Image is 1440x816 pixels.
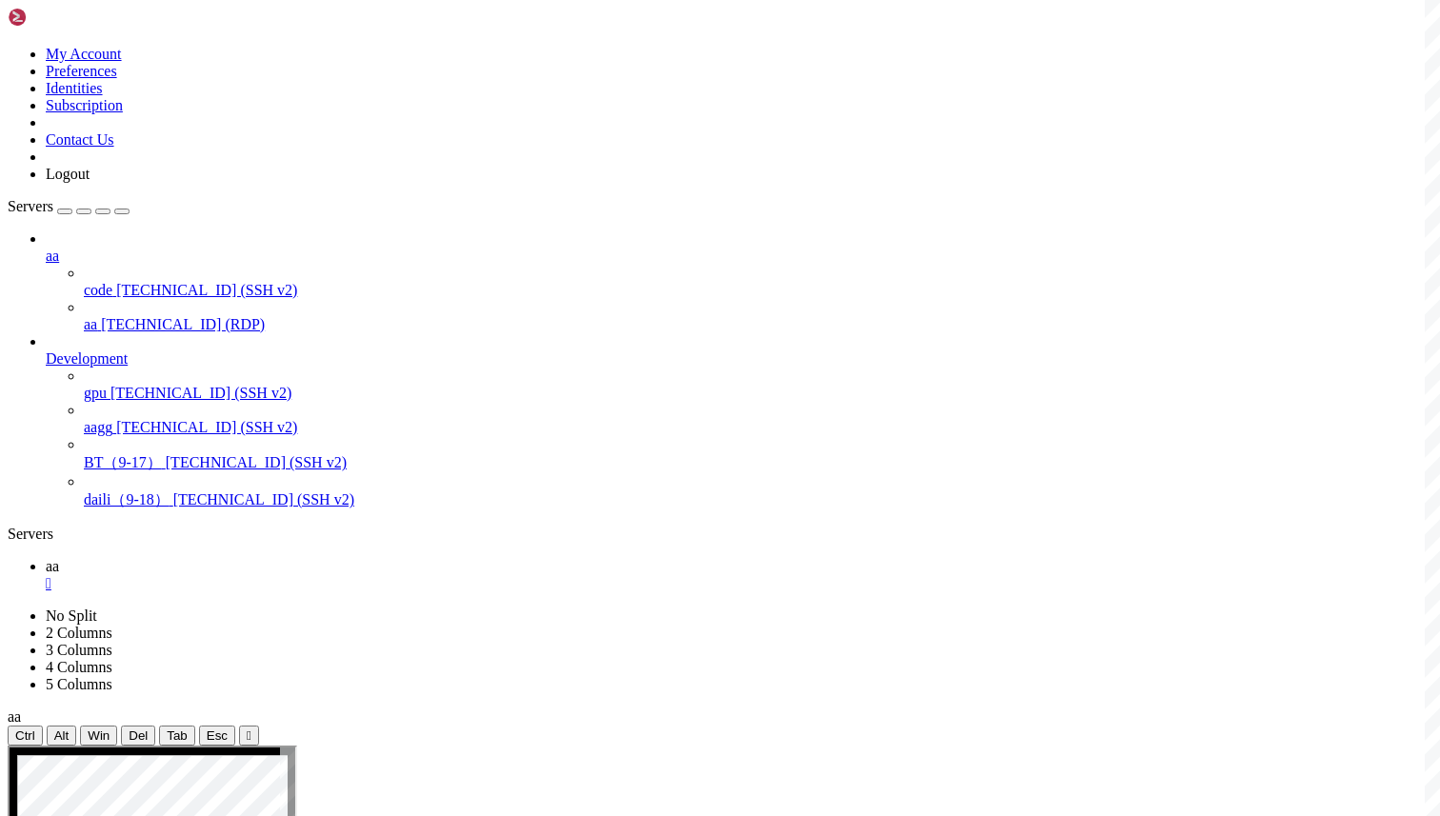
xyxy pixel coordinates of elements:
span: Servers [8,198,53,214]
span: aa [46,558,59,574]
span: [TECHNICAL_ID] (RDP) [101,316,265,332]
a: aagg [TECHNICAL_ID] (SSH v2) [84,419,1432,436]
a: No Split [46,607,97,624]
a: code [TECHNICAL_ID] (SSH v2) [84,282,1432,299]
span: Esc [207,728,228,743]
button:  [239,726,259,746]
a: Servers [8,198,130,214]
li: gpu [TECHNICAL_ID] (SSH v2) [84,368,1432,402]
a: Subscription [46,97,123,113]
span: aa [46,248,59,264]
span: Del [129,728,148,743]
li: aa [46,230,1432,333]
button: Win [80,726,117,746]
span: Development [46,350,128,367]
span: [TECHNICAL_ID] (SSH v2) [166,454,347,470]
span: code [84,282,112,298]
span: BT（9-17） [84,454,162,470]
li: daili（9-18） [TECHNICAL_ID] (SSH v2) [84,473,1432,510]
button: Alt [47,726,77,746]
div: Servers [8,526,1432,543]
li: BT（9-17） [TECHNICAL_ID] (SSH v2) [84,436,1432,473]
span: [TECHNICAL_ID] (SSH v2) [173,491,354,508]
li: Development [46,333,1432,510]
span: aa [84,316,97,332]
span: gpu [84,385,107,401]
span: [TECHNICAL_ID] (SSH v2) [116,419,297,435]
li: code [TECHNICAL_ID] (SSH v2) [84,265,1432,299]
a: aa [46,248,1432,265]
li: aa [TECHNICAL_ID] (RDP) [84,299,1432,333]
a: My Account [46,46,122,62]
a: aa [46,558,1432,592]
a: Logout [46,166,90,182]
a:  [46,575,1432,592]
span: Win [88,728,110,743]
span: daili（9-18） [84,491,170,508]
button: Del [121,726,155,746]
a: Preferences [46,63,117,79]
span: aagg [84,419,112,435]
a: 2 Columns [46,625,112,641]
a: Development [46,350,1432,368]
button: Tab [159,726,195,746]
div:  [247,728,251,743]
a: Contact Us [46,131,114,148]
a: gpu [TECHNICAL_ID] (SSH v2) [84,385,1432,402]
button: Esc [199,726,235,746]
a: 4 Columns [46,659,112,675]
span: Tab [167,728,188,743]
span: [TECHNICAL_ID] (SSH v2) [116,282,297,298]
a: Identities [46,80,103,96]
span: Ctrl [15,728,35,743]
li: aagg [TECHNICAL_ID] (SSH v2) [84,402,1432,436]
a: 3 Columns [46,642,112,658]
span: [TECHNICAL_ID] (SSH v2) [110,385,291,401]
a: aa [TECHNICAL_ID] (RDP) [84,316,1432,333]
span: aa [8,708,21,725]
span: Alt [54,728,70,743]
img: Shellngn [8,8,117,27]
a: 5 Columns [46,676,112,692]
a: daili（9-18） [TECHNICAL_ID] (SSH v2) [84,490,1432,510]
a: BT（9-17） [TECHNICAL_ID] (SSH v2) [84,453,1432,473]
button: Ctrl [8,726,43,746]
